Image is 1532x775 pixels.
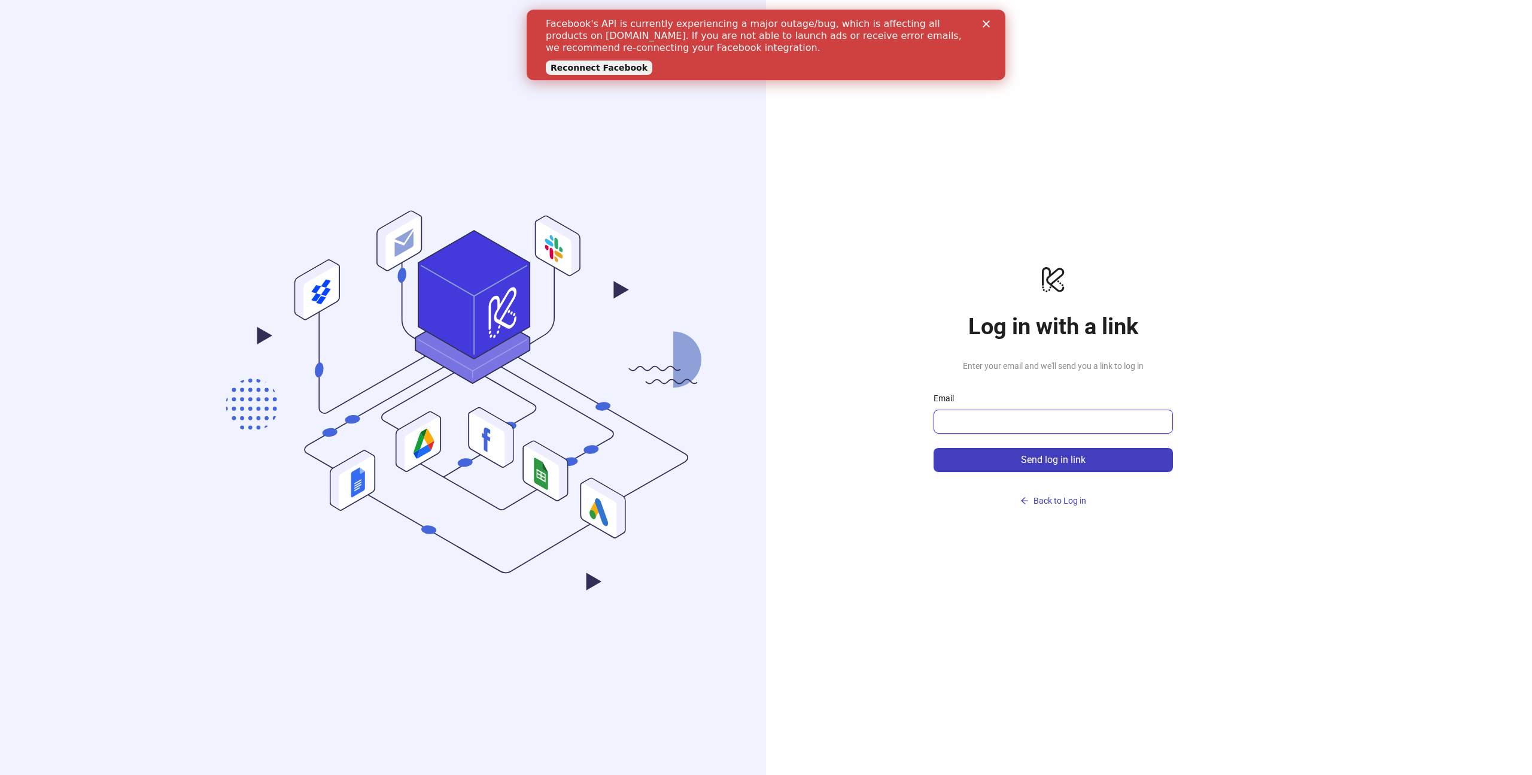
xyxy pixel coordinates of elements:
[1034,496,1086,505] span: Back to Log in
[934,313,1173,340] h1: Log in with a link
[934,359,1173,373] span: Enter your email and we'll send you a link to log in
[934,448,1173,472] button: Send log in link
[1020,497,1029,505] span: arrow-left
[934,472,1173,510] a: Back to Log in
[1021,455,1086,465] span: Send log in link
[934,392,962,405] label: Email
[527,10,1005,80] iframe: Intercom live chat banner
[941,414,1163,429] input: Email
[934,491,1173,510] button: Back to Log in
